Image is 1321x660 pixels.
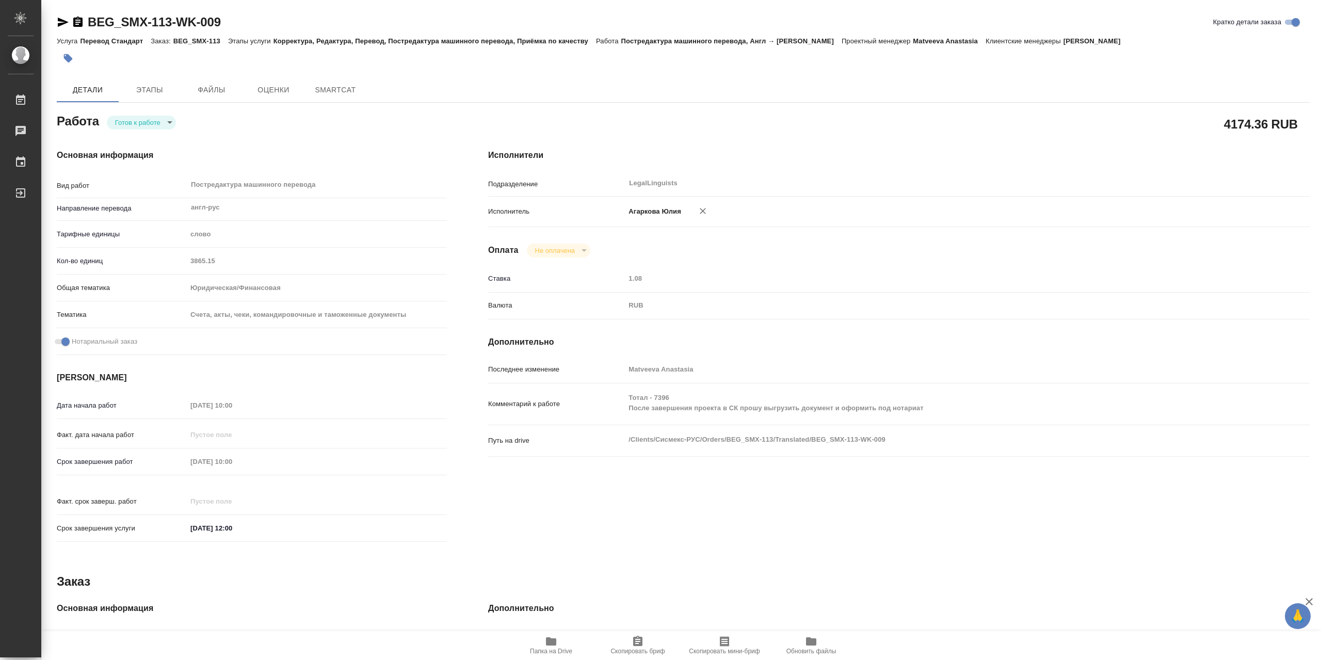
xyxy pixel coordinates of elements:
button: 🙏 [1285,603,1311,629]
div: Счета, акты, чеки, командировочные и таможенные документы [187,306,447,324]
h4: [PERSON_NAME] [57,372,447,384]
input: Пустое поле [187,454,277,469]
p: Перевод Стандарт [80,37,151,45]
p: Тарифные единицы [57,229,187,239]
p: Срок завершения услуги [57,523,187,534]
h2: 4174.36 RUB [1224,115,1298,133]
span: Скопировать мини-бриф [689,648,760,655]
span: Этапы [125,84,174,96]
p: Общая тематика [57,283,187,293]
p: Валюта [488,300,625,311]
h2: Заказ [57,573,90,590]
span: Нотариальный заказ [72,336,137,347]
span: Папка на Drive [530,648,572,655]
button: Скопировать мини-бриф [681,631,768,660]
span: Кратко детали заказа [1213,17,1281,27]
input: Пустое поле [187,494,277,509]
p: Клиентские менеджеры [986,37,1064,45]
span: Детали [63,84,112,96]
button: Скопировать ссылку [72,16,84,28]
button: Готов к работе [112,118,164,127]
button: Скопировать ссылку для ЯМессенджера [57,16,69,28]
p: Дата начала работ [57,400,187,411]
p: Агаркова Юлия [625,206,681,217]
p: Корректура, Редактура, Перевод, Постредактура машинного перевода, Приёмка по качеству [273,37,596,45]
h4: Основная информация [57,602,447,615]
p: Проектный менеджер [842,37,913,45]
button: Обновить файлы [768,631,855,660]
div: Готов к работе [527,244,590,257]
input: Пустое поле [187,427,277,442]
input: Пустое поле [625,271,1241,286]
p: Факт. срок заверш. работ [57,496,187,507]
h2: Работа [57,111,99,130]
p: Подразделение [488,179,625,189]
div: слово [187,226,447,243]
p: Заказ: [151,37,173,45]
p: [PERSON_NAME] [1064,37,1129,45]
p: Факт. дата начала работ [57,430,187,440]
input: Пустое поле [187,398,277,413]
p: Комментарий к работе [488,399,625,409]
div: Юридическая/Финансовая [187,279,447,297]
button: Добавить тэг [57,47,79,70]
textarea: /Clients/Сисмекс-РУС/Orders/BEG_SMX-113/Translated/BEG_SMX-113-WK-009 [625,431,1241,448]
p: Кол-во единиц [57,256,187,266]
input: Пустое поле [187,629,447,643]
h4: Оплата [488,244,519,256]
button: Скопировать бриф [594,631,681,660]
p: Вид работ [57,181,187,191]
span: Файлы [187,84,236,96]
p: Срок завершения работ [57,457,187,467]
span: SmartCat [311,84,360,96]
input: Пустое поле [625,362,1241,377]
p: Исполнитель [488,206,625,217]
p: Последнее изменение [488,364,625,375]
p: Работа [596,37,621,45]
p: Путь на drive [488,436,625,446]
span: Скопировать бриф [610,648,665,655]
button: Не оплачена [532,246,578,255]
textarea: Тотал - 7396 После завершения проекта в СК прошу выгрузить документ и оформить под нотариат [625,389,1241,417]
span: Оценки [249,84,298,96]
h4: Дополнительно [488,602,1310,615]
span: Обновить файлы [786,648,836,655]
a: BEG_SMX-113-WK-009 [88,15,221,29]
button: Удалить исполнителя [691,200,714,222]
div: RUB [625,297,1241,314]
p: BEG_SMX-113 [173,37,228,45]
p: Тематика [57,310,187,320]
p: Постредактура машинного перевода, Англ → [PERSON_NAME] [621,37,842,45]
p: Направление перевода [57,203,187,214]
h4: Исполнители [488,149,1310,162]
input: Пустое поле [187,253,447,268]
div: Готов к работе [107,116,176,130]
p: Ставка [488,273,625,284]
p: Этапы услуги [228,37,273,45]
p: Услуга [57,37,80,45]
h4: Основная информация [57,149,447,162]
input: Пустое поле [625,629,1241,643]
span: 🙏 [1289,605,1307,627]
button: Папка на Drive [508,631,594,660]
h4: Дополнительно [488,336,1310,348]
p: Matveeva Anastasia [913,37,986,45]
input: ✎ Введи что-нибудь [187,521,277,536]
